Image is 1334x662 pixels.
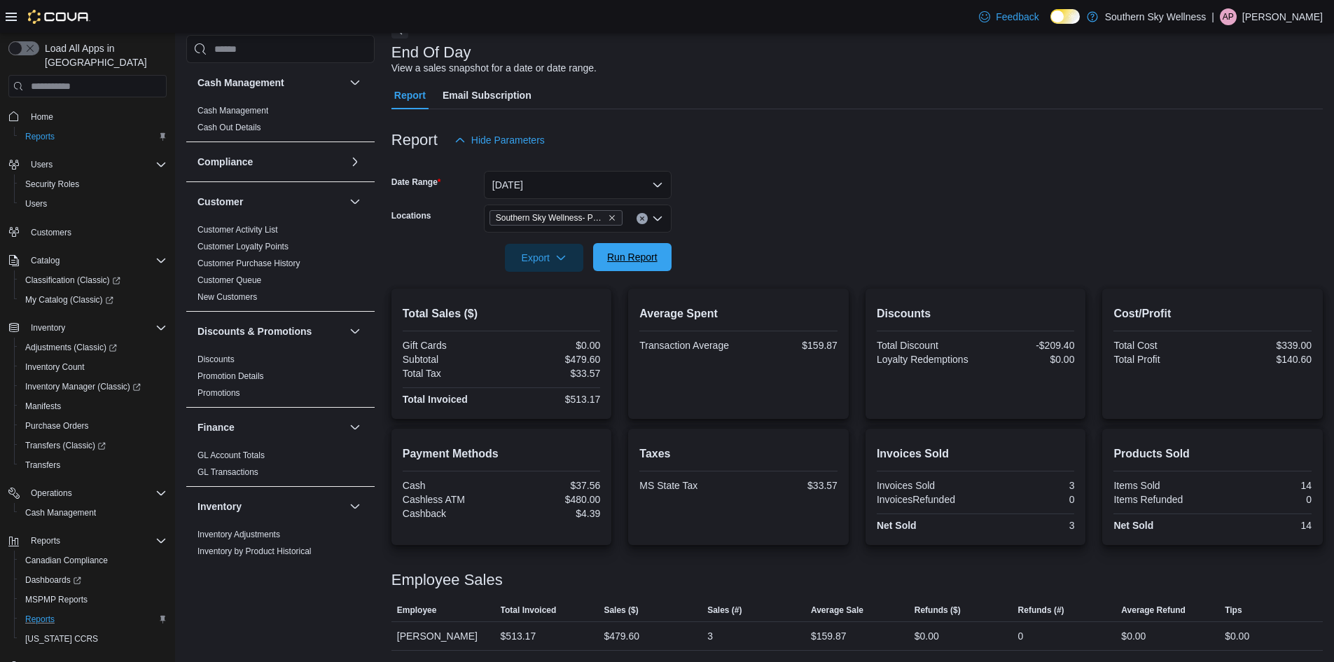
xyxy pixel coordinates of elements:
[1121,628,1146,644] div: $0.00
[197,291,257,303] span: New Customers
[501,605,557,616] span: Total Invoiced
[1113,494,1209,505] div: Items Refunded
[20,128,60,145] a: Reports
[25,460,60,471] span: Transfers
[1018,628,1024,644] div: 0
[25,420,89,432] span: Purchase Orders
[20,572,167,588] span: Dashboards
[25,294,113,305] span: My Catalog (Classic)
[20,291,167,308] span: My Catalog (Classic)
[25,156,167,173] span: Users
[197,155,253,169] h3: Compliance
[915,605,961,616] span: Refunds ($)
[20,418,95,434] a: Purchase Orders
[978,480,1074,491] div: 3
[637,213,648,224] button: Clear input
[1220,8,1237,25] div: Anna Phillips
[25,507,96,518] span: Cash Management
[186,102,375,142] div: Cash Management
[20,398,167,415] span: Manifests
[197,546,312,557] span: Inventory by Product Historical
[3,318,172,338] button: Inventory
[39,41,167,69] span: Load All Apps in [GEOGRAPHIC_DATA]
[504,494,600,505] div: $480.00
[197,76,284,90] h3: Cash Management
[484,171,672,199] button: [DATE]
[1242,8,1323,25] p: [PERSON_NAME]
[496,211,605,225] span: Southern Sky Wellness- Pearl
[14,503,172,523] button: Cash Management
[877,520,917,531] strong: Net Sold
[3,222,172,242] button: Customers
[20,457,66,474] a: Transfers
[3,251,172,270] button: Catalog
[505,244,583,272] button: Export
[20,378,167,395] span: Inventory Manager (Classic)
[504,480,600,491] div: $37.56
[877,340,973,351] div: Total Discount
[639,480,735,491] div: MS State Tax
[25,361,85,373] span: Inventory Count
[877,480,973,491] div: Invoices Sold
[20,504,102,521] a: Cash Management
[403,340,499,351] div: Gift Cards
[25,198,47,209] span: Users
[25,342,117,353] span: Adjustments (Classic)
[20,572,87,588] a: Dashboards
[31,111,53,123] span: Home
[1216,520,1312,531] div: 14
[197,324,344,338] button: Discounts & Promotions
[20,437,111,454] a: Transfers (Classic)
[197,106,268,116] a: Cash Management
[20,291,119,308] a: My Catalog (Classic)
[20,591,167,608] span: MSPMP Reports
[25,179,79,190] span: Security Roles
[31,535,60,546] span: Reports
[14,174,172,194] button: Security Roles
[197,195,243,209] h3: Customer
[1211,8,1214,25] p: |
[197,225,278,235] a: Customer Activity List
[20,378,146,395] a: Inventory Manager (Classic)
[501,628,536,644] div: $513.17
[31,322,65,333] span: Inventory
[25,252,167,269] span: Catalog
[20,359,167,375] span: Inventory Count
[20,195,53,212] a: Users
[604,605,638,616] span: Sales ($)
[639,446,838,462] h2: Taxes
[403,368,499,379] div: Total Tax
[14,377,172,396] a: Inventory Manager (Classic)
[978,520,1074,531] div: 3
[14,270,172,290] a: Classification (Classic)
[14,590,172,609] button: MSPMP Reports
[403,480,499,491] div: Cash
[197,529,280,540] span: Inventory Adjustments
[394,81,426,109] span: Report
[20,504,167,521] span: Cash Management
[197,371,264,381] a: Promotion Details
[811,605,863,616] span: Average Sale
[504,508,600,519] div: $4.39
[14,194,172,214] button: Users
[1113,480,1209,491] div: Items Sold
[20,437,167,454] span: Transfers (Classic)
[14,290,172,310] a: My Catalog (Classic)
[197,467,258,478] span: GL Transactions
[25,633,98,644] span: [US_STATE] CCRS
[31,227,71,238] span: Customers
[14,570,172,590] a: Dashboards
[20,272,167,289] span: Classification (Classic)
[403,305,601,322] h2: Total Sales ($)
[1216,494,1312,505] div: 0
[403,494,499,505] div: Cashless ATM
[397,605,437,616] span: Employee
[31,159,53,170] span: Users
[197,258,300,268] a: Customer Purchase History
[197,76,344,90] button: Cash Management
[25,252,65,269] button: Catalog
[20,591,93,608] a: MSPMP Reports
[1105,8,1206,25] p: Southern Sky Wellness
[20,418,167,434] span: Purchase Orders
[996,10,1038,24] span: Feedback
